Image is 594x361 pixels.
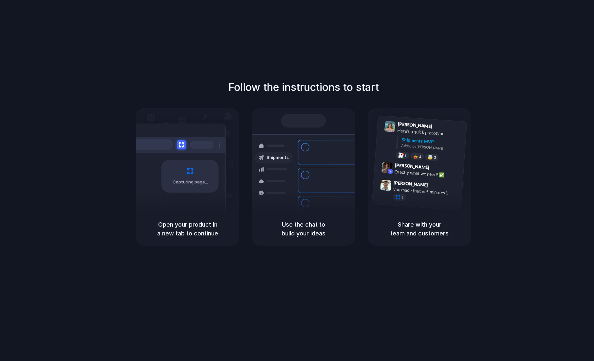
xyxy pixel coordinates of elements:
span: [PERSON_NAME] [398,120,432,130]
span: [PERSON_NAME] [394,179,428,188]
span: 1 [401,196,404,199]
div: you made that in 5 minutes?! [393,186,458,197]
div: Shipments MVP [401,136,462,147]
div: Added by [PERSON_NAME] [401,143,461,152]
span: Capturing page [173,179,209,185]
span: 9:47 AM [430,182,443,190]
div: Exactly what we need! ✅ [394,168,460,179]
span: [PERSON_NAME] [395,162,429,171]
h5: Open your product in a new tab to continue [144,220,232,238]
span: 9:42 AM [431,164,445,172]
h5: Use the chat to build your ideas [260,220,347,238]
span: 9:41 AM [434,123,448,131]
span: 3 [434,156,436,159]
span: Shipments [267,154,289,161]
h1: Follow the instructions to start [228,79,379,95]
span: 8 [404,153,407,157]
div: Here's a quick prototype [397,127,463,138]
h5: Share with your team and customers [376,220,463,238]
div: 🤯 [428,155,433,160]
span: 5 [419,155,421,158]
